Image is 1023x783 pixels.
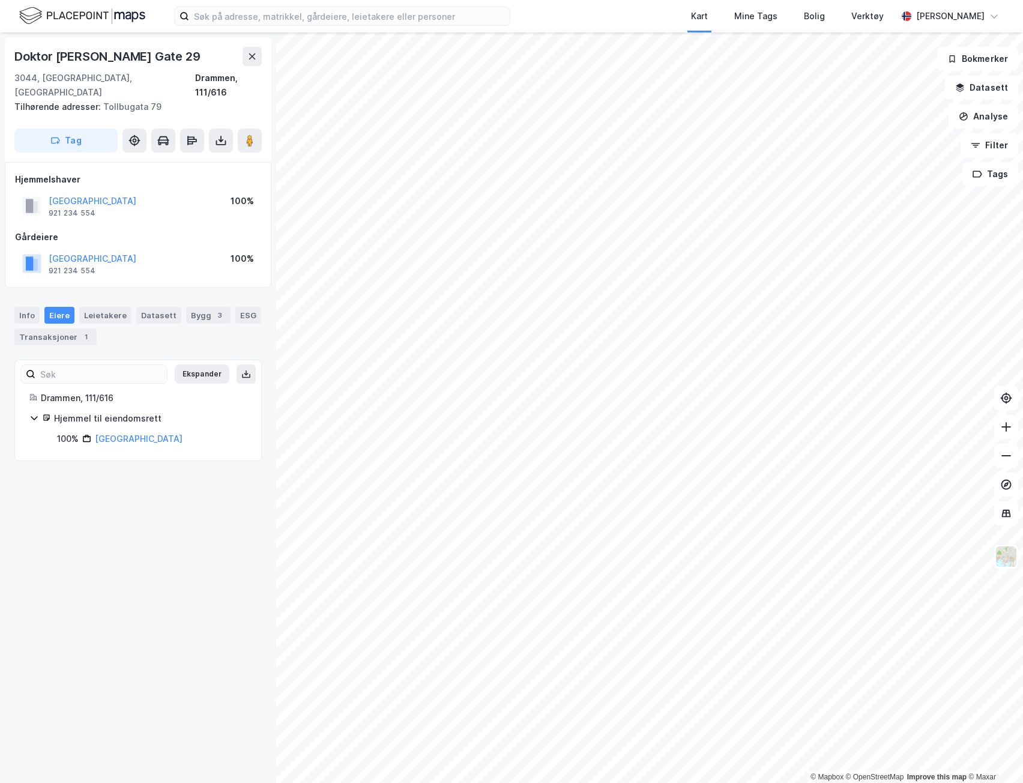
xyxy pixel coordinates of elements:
[851,9,884,23] div: Verktøy
[175,364,229,384] button: Ekspander
[79,307,131,324] div: Leietakere
[810,773,843,781] a: Mapbox
[14,47,202,66] div: Doktor [PERSON_NAME] Gate 29
[995,545,1018,568] img: Z
[80,331,92,343] div: 1
[214,309,226,321] div: 3
[231,194,254,208] div: 100%
[57,432,79,446] div: 100%
[41,391,247,405] div: Drammen, 111/616
[804,9,825,23] div: Bolig
[846,773,904,781] a: OpenStreetMap
[961,133,1018,157] button: Filter
[49,208,95,218] div: 921 234 554
[136,307,181,324] div: Datasett
[44,307,74,324] div: Eiere
[186,307,231,324] div: Bygg
[963,725,1023,783] iframe: Chat Widget
[916,9,985,23] div: [PERSON_NAME]
[14,101,103,112] span: Tilhørende adresser:
[19,5,145,26] img: logo.f888ab2527a4732fd821a326f86c7f29.svg
[35,365,167,383] input: Søk
[734,9,777,23] div: Mine Tags
[15,172,261,187] div: Hjemmelshaver
[14,128,118,153] button: Tag
[14,328,97,345] div: Transaksjoner
[189,7,510,25] input: Søk på adresse, matrikkel, gårdeiere, leietakere eller personer
[14,100,252,114] div: Tollbugata 79
[945,76,1018,100] button: Datasett
[15,230,261,244] div: Gårdeiere
[962,162,1018,186] button: Tags
[907,773,967,781] a: Improve this map
[49,266,95,276] div: 921 234 554
[14,307,40,324] div: Info
[195,71,262,100] div: Drammen, 111/616
[231,252,254,266] div: 100%
[691,9,708,23] div: Kart
[235,307,261,324] div: ESG
[14,71,195,100] div: 3044, [GEOGRAPHIC_DATA], [GEOGRAPHIC_DATA]
[963,725,1023,783] div: Kontrollprogram for chat
[95,434,183,444] a: [GEOGRAPHIC_DATA]
[937,47,1018,71] button: Bokmerker
[54,411,247,426] div: Hjemmel til eiendomsrett
[949,104,1018,128] button: Analyse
